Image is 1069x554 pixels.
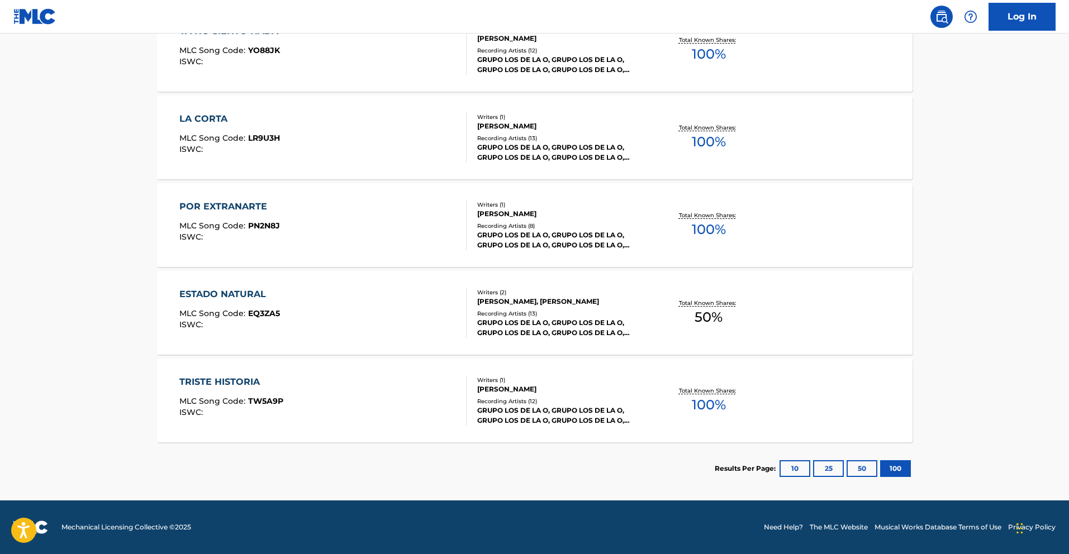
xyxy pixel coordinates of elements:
[157,95,913,179] a: LA CORTAMLC Song Code:LR9U3HISWC:Writers (1)[PERSON_NAME]Recording Artists (13)GRUPO LOS DE LA O,...
[692,395,726,415] span: 100 %
[477,134,646,142] div: Recording Artists ( 13 )
[989,3,1056,31] a: Log In
[477,113,646,121] div: Writers ( 1 )
[248,45,280,55] span: YO88JK
[477,222,646,230] div: Recording Artists ( 8 )
[157,359,913,442] a: TRISTE HISTORIAMLC Song Code:TW5A9PISWC:Writers (1)[PERSON_NAME]Recording Artists (12)GRUPO LOS D...
[679,211,739,219] p: Total Known Shares:
[477,384,646,394] div: [PERSON_NAME]
[692,219,726,240] span: 100 %
[157,271,913,355] a: ESTADO NATURALMLC Song Code:EQ3ZA5ISWC:Writers (2)[PERSON_NAME], [PERSON_NAME]Recording Artists (...
[179,45,248,55] span: MLC Song Code :
[61,522,191,532] span: Mechanical Licensing Collective © 2025
[813,460,844,477] button: 25
[477,376,646,384] div: Writers ( 1 )
[248,221,280,231] span: PN2N8J
[477,121,646,131] div: [PERSON_NAME]
[477,55,646,75] div: GRUPO LOS DE LA O, GRUPO LOS DE LA O, GRUPO LOS DE LA O, GRUPO LOS DE LA O, GRUPO LOS DE LA O
[179,407,206,417] span: ISWC :
[964,10,977,23] img: help
[935,10,948,23] img: search
[1013,500,1069,554] iframe: Chat Widget
[1016,512,1023,545] div: Drag
[692,44,726,64] span: 100 %
[679,299,739,307] p: Total Known Shares:
[179,144,206,154] span: ISWC :
[477,200,646,209] div: Writers ( 1 )
[179,200,280,213] div: POR EXTRANARTE
[692,132,726,152] span: 100 %
[764,522,803,532] a: Need Help?
[477,405,646,426] div: GRUPO LOS DE LA O, GRUPO LOS DE LA O, GRUPO LOS DE LA O, GRUPO LOS DE LA O, GRUPO LOS DE LA O
[847,460,877,477] button: 50
[477,209,646,219] div: [PERSON_NAME]
[810,522,868,532] a: The MLC Website
[679,386,739,395] p: Total Known Shares:
[179,288,280,301] div: ESTADO NATURAL
[780,460,810,477] button: 10
[880,460,911,477] button: 100
[179,308,248,318] span: MLC Song Code :
[679,36,739,44] p: Total Known Shares:
[477,309,646,318] div: Recording Artists ( 13 )
[157,8,913,92] a: YA NO SIENTO NADAMLC Song Code:YO88JKISWC:Writers (1)[PERSON_NAME]Recording Artists (12)GRUPO LOS...
[959,6,982,28] div: Help
[13,8,56,25] img: MLC Logo
[695,307,723,327] span: 50 %
[179,375,283,389] div: TRISTE HISTORIA
[477,297,646,307] div: [PERSON_NAME], [PERSON_NAME]
[477,397,646,405] div: Recording Artists ( 12 )
[477,230,646,250] div: GRUPO LOS DE LA O, GRUPO LOS DE LA O, GRUPO LOS DE LA O, GRUPO LOS DE LA O, GRUPO LOS DE LA O
[248,133,280,143] span: LR9U3H
[179,319,206,329] span: ISWC :
[930,6,953,28] a: Public Search
[248,396,283,406] span: TW5A9P
[1008,522,1056,532] a: Privacy Policy
[179,221,248,231] span: MLC Song Code :
[679,123,739,132] p: Total Known Shares:
[248,308,280,318] span: EQ3ZA5
[477,34,646,44] div: [PERSON_NAME]
[477,288,646,297] div: Writers ( 2 )
[179,232,206,242] span: ISWC :
[179,396,248,406] span: MLC Song Code :
[179,133,248,143] span: MLC Song Code :
[13,520,48,534] img: logo
[477,142,646,163] div: GRUPO LOS DE LA O, GRUPO LOS DE LA O, GRUPO LOS DE LA O, GRUPO LOS DE LA O, GRUPO LOS DE LA O
[875,522,1001,532] a: Musical Works Database Terms of Use
[179,112,280,126] div: LA CORTA
[715,464,778,474] p: Results Per Page:
[477,46,646,55] div: Recording Artists ( 12 )
[179,56,206,66] span: ISWC :
[157,183,913,267] a: POR EXTRANARTEMLC Song Code:PN2N8JISWC:Writers (1)[PERSON_NAME]Recording Artists (8)GRUPO LOS DE ...
[477,318,646,338] div: GRUPO LOS DE LA O, GRUPO LOS DE LA O, GRUPO LOS DE LA O, GRUPO LOS DE LA O, GRUPO LOS DE LA O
